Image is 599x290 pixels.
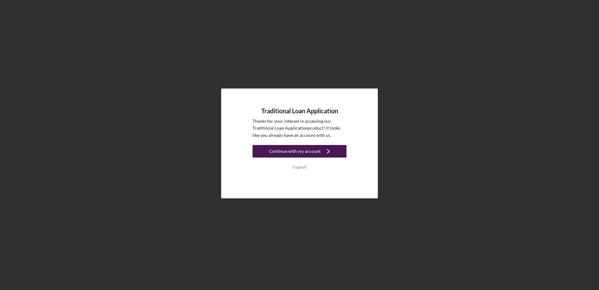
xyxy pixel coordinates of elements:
[293,161,306,173] div: Logout
[269,145,320,158] div: Continue with my account
[253,145,346,159] a: Continue with my account
[253,145,346,158] button: Continue with my account
[253,118,346,139] p: Thanks for your interest in accessing our Traditional Loan Application product! It looks like you...
[261,107,338,115] h4: Traditional Loan Application
[253,161,346,173] button: Logout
